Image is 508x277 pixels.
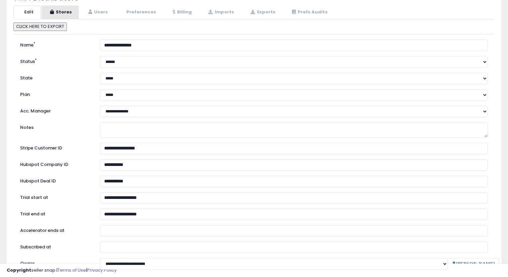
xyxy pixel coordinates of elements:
label: Hubspot Deal ID [15,176,95,184]
label: Subscribed at [15,242,95,250]
label: Status [15,56,95,65]
a: Exports [242,5,283,19]
label: Trial end at [15,209,95,217]
a: Terms of Use [57,267,86,273]
a: Stores [41,5,79,19]
label: Owner [20,261,35,267]
a: [PERSON_NAME] [452,262,495,266]
a: Billing [164,5,199,19]
a: Imports [200,5,241,19]
label: Stripe Customer ID [15,143,95,151]
strong: Copyright [7,267,31,273]
label: Name [15,40,95,48]
a: Preferences [116,5,163,19]
label: Trial start at [15,192,95,201]
div: seller snap | | [7,267,117,274]
label: Accelerator ends at [15,225,95,234]
label: Notes [15,122,95,131]
label: Hubspot Company ID [15,159,95,168]
label: State [15,73,95,81]
a: Users [80,5,115,19]
button: CLICK HERE TO EXPORT [13,23,67,31]
label: Acc. Manager [15,106,95,114]
a: Edit [13,5,41,19]
a: Prefs Audits [283,5,335,19]
label: Plan [15,89,95,98]
a: Privacy Policy [87,267,117,273]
